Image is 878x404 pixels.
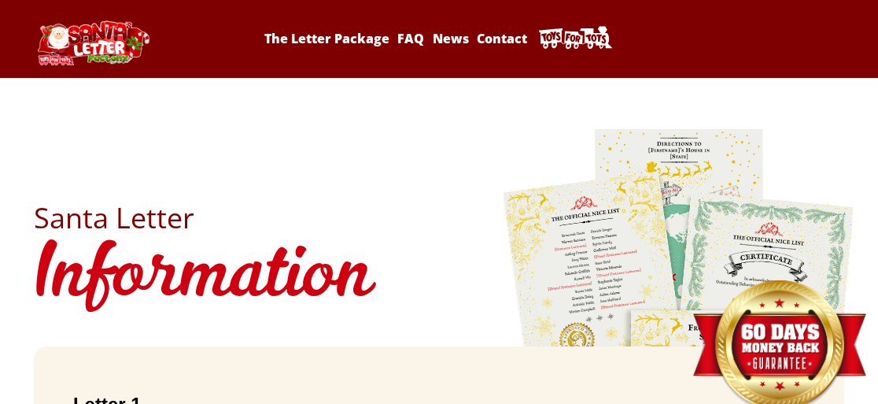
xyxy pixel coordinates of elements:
[474,30,529,47] a: Contact
[34,20,152,65] img: Santa Letter Logo
[34,204,844,232] h2: Santa Letter
[395,30,426,47] a: FAQ
[430,30,470,47] a: News
[34,232,844,323] h1: Information
[262,30,392,47] a: The Letter Package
